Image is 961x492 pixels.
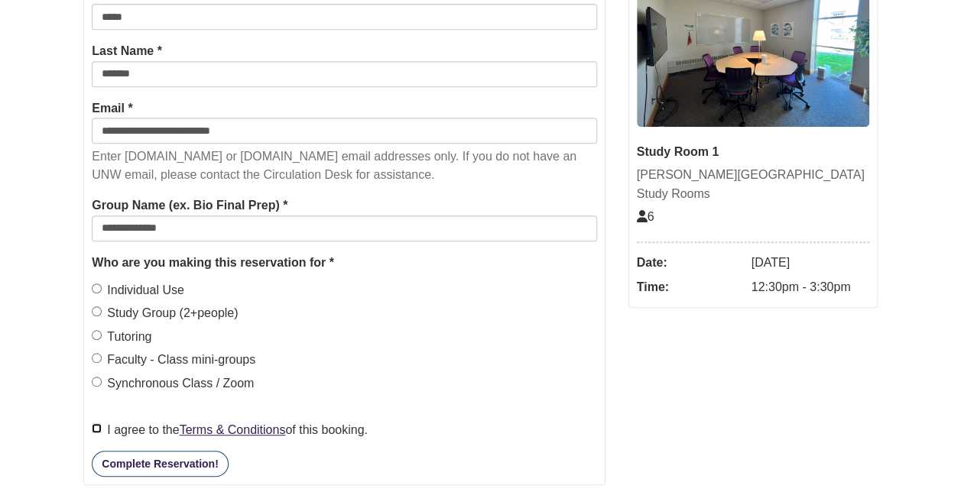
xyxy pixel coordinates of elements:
label: Tutoring [92,327,151,347]
div: [PERSON_NAME][GEOGRAPHIC_DATA] Study Rooms [637,165,869,204]
label: Individual Use [92,280,184,300]
input: Tutoring [92,330,102,340]
label: Group Name (ex. Bio Final Prep) * [92,196,287,215]
dt: Date: [637,251,744,275]
input: I agree to theTerms & Conditionsof this booking. [92,423,102,433]
input: Individual Use [92,283,102,293]
a: Terms & Conditions [180,423,286,436]
legend: Who are you making this reservation for * [92,253,596,273]
span: The capacity of this space [637,210,654,223]
input: Synchronous Class / Zoom [92,377,102,387]
label: I agree to the of this booking. [92,420,368,440]
label: Study Group (2+people) [92,303,238,323]
input: Study Group (2+people) [92,306,102,316]
div: Study Room 1 [637,142,869,162]
label: Faculty - Class mini-groups [92,350,255,370]
dd: 12:30pm - 3:30pm [752,275,869,299]
dt: Time: [637,275,744,299]
dd: [DATE] [752,251,869,275]
button: Complete Reservation! [92,451,228,477]
label: Email * [92,99,132,118]
label: Last Name * [92,41,162,61]
p: Enter [DOMAIN_NAME] or [DOMAIN_NAME] email addresses only. If you do not have an UNW email, pleas... [92,147,596,184]
label: Synchronous Class / Zoom [92,374,254,393]
input: Faculty - Class mini-groups [92,353,102,363]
